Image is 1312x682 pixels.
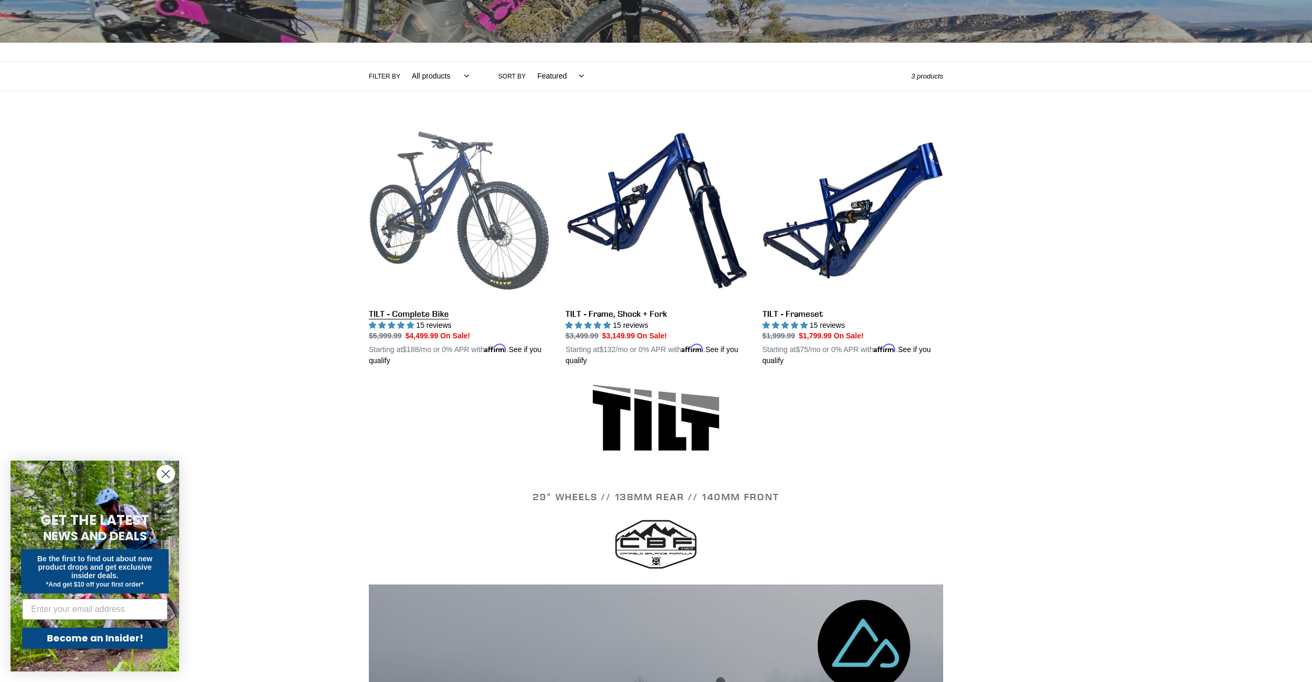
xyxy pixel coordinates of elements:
[37,554,153,580] span: Be the first to find out about new product drops and get exclusive insider deals.
[46,581,143,588] span: *And get $10 off your first order*
[22,599,168,620] input: Enter your email address
[22,628,168,649] button: Become an Insider!
[911,72,943,80] span: 3 products
[498,72,526,81] label: Sort by
[156,465,175,483] button: Close dialog
[41,511,149,530] span: GET THE LATEST
[533,491,779,503] span: 29" WHEELS // 138mm REAR // 140mm FRONT
[369,72,400,81] label: Filter by
[43,528,147,544] span: NEWS AND DEALS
